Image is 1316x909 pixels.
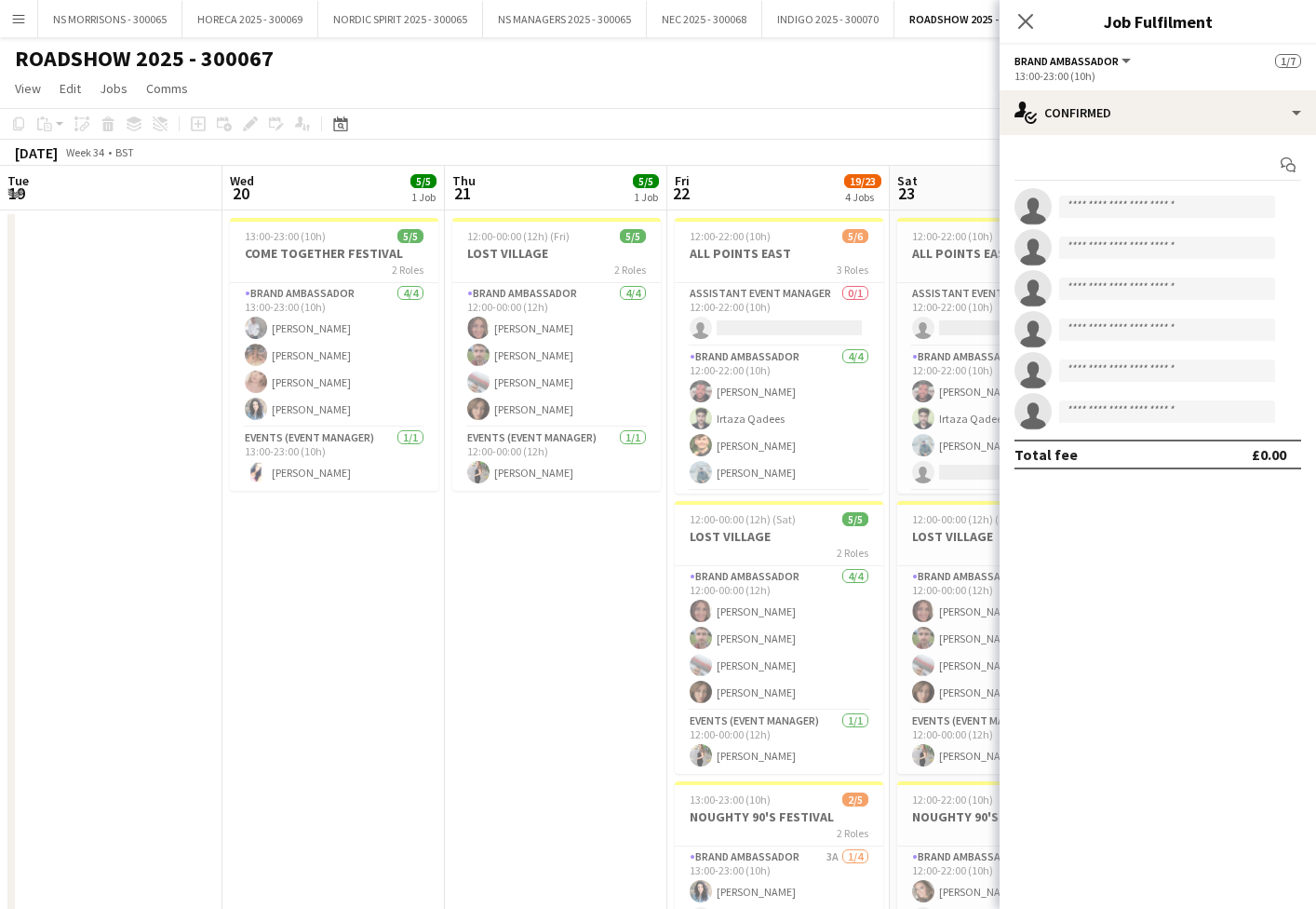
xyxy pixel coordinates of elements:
div: [DATE] [15,143,58,162]
app-card-role: Brand Ambassador4/412:00-00:00 (12h)[PERSON_NAME][PERSON_NAME][PERSON_NAME][PERSON_NAME] [897,566,1106,711]
button: NORDIC SPIRIT 2025 - 300065 [318,1,483,37]
span: 12:00-00:00 (12h) (Sat) [690,512,796,526]
app-card-role: Brand Ambassador17A3/412:00-22:00 (10h)[PERSON_NAME]Irtaza Qadees[PERSON_NAME] [897,346,1106,491]
h3: LOST VILLAGE [675,528,883,545]
span: Brand Ambassador [1014,54,1119,68]
h3: Job Fulfilment [1000,9,1316,34]
a: Comms [139,76,195,101]
span: 19/23 [844,174,881,188]
button: NS MORRISONS - 300065 [38,1,182,37]
span: 12:00-22:00 (10h) [690,229,771,243]
h3: ALL POINTS EAST [897,245,1106,262]
button: NS MANAGERS 2025 - 300065 [483,1,647,37]
span: 3 Roles [837,263,868,277]
span: Jobs [100,80,128,97]
h1: ROADSHOW 2025 - 300067 [15,45,274,73]
button: ROADSHOW 2025 - 300067 [894,1,1050,37]
app-job-card: 12:00-00:00 (12h) (Sun)5/5LOST VILLAGE2 RolesBrand Ambassador4/412:00-00:00 (12h)[PERSON_NAME][PE... [897,501,1106,774]
button: INDIGO 2025 - 300070 [762,1,894,37]
span: 22 [672,183,690,204]
app-job-card: 13:00-23:00 (10h)5/5COME TOGETHER FESTIVAL2 RolesBrand Ambassador4/413:00-23:00 (10h)[PERSON_NAME... [230,218,438,491]
span: Wed [230,172,254,189]
span: 13:00-23:00 (10h) [245,229,326,243]
app-job-card: 12:00-00:00 (12h) (Sat)5/5LOST VILLAGE2 RolesBrand Ambassador4/412:00-00:00 (12h)[PERSON_NAME][PE... [675,501,883,774]
app-card-role: Events (Event Manager)1/113:00-23:00 (10h)[PERSON_NAME] [230,427,438,491]
span: 12:00-22:00 (10h) [912,793,993,807]
a: Jobs [92,76,135,101]
span: 5/5 [397,229,423,243]
button: NEC 2025 - 300068 [647,1,762,37]
h3: ALL POINTS EAST [675,245,883,262]
span: 19 [5,183,29,204]
h3: NOUGHTY 90'S FESTIVAL [897,808,1106,825]
span: 5/5 [842,512,868,526]
span: 21 [450,183,476,204]
h3: LOST VILLAGE [452,245,661,262]
span: 12:00-22:00 (10h) [912,229,993,243]
a: View [7,76,48,101]
span: Week 34 [61,145,108,159]
span: Fri [675,172,690,189]
span: 2 Roles [392,263,423,277]
div: Confirmed [1000,90,1316,135]
div: 1 Job [411,190,436,204]
app-job-card: 12:00-22:00 (10h)4/6ALL POINTS EAST3 RolesAssistant Event Manager0/112:00-22:00 (10h) Brand Ambas... [897,218,1106,494]
a: Edit [52,76,88,101]
div: BST [115,145,134,159]
span: 13:00-23:00 (10h) [690,793,771,807]
app-card-role: Assistant Event Manager0/112:00-22:00 (10h) [897,283,1106,346]
div: 13:00-23:00 (10h) [1014,69,1301,83]
app-card-role: Events (Event Manager)1/112:00-00:00 (12h)[PERSON_NAME] [897,711,1106,774]
app-card-role: Brand Ambassador4/412:00-22:00 (10h)[PERSON_NAME]Irtaza Qadees[PERSON_NAME][PERSON_NAME] [675,346,883,491]
span: Tue [7,172,29,189]
h3: COME TOGETHER FESTIVAL [230,245,438,262]
div: 1 Job [634,190,658,204]
span: 5/5 [620,229,646,243]
h3: NOUGHTY 90'S FESTIVAL [675,808,883,825]
div: £0.00 [1252,445,1286,464]
span: 2 Roles [837,546,868,560]
span: 23 [894,183,918,204]
button: Brand Ambassador [1014,54,1134,68]
span: Edit [60,80,81,97]
span: 5/5 [633,174,659,188]
span: Comms [146,80,188,97]
span: 5/6 [842,229,868,243]
span: 12:00-00:00 (12h) (Fri) [467,229,570,243]
app-card-role: Brand Ambassador4/413:00-23:00 (10h)[PERSON_NAME][PERSON_NAME][PERSON_NAME][PERSON_NAME] [230,283,438,427]
app-card-role: Events (Event Manager)1/112:00-00:00 (12h)[PERSON_NAME] [452,427,661,491]
button: HORECA 2025 - 300069 [182,1,318,37]
span: 20 [227,183,254,204]
app-job-card: 12:00-00:00 (12h) (Fri)5/5LOST VILLAGE2 RolesBrand Ambassador4/412:00-00:00 (12h)[PERSON_NAME][PE... [452,218,661,491]
app-card-role: Brand Ambassador4/412:00-00:00 (12h)[PERSON_NAME][PERSON_NAME][PERSON_NAME][PERSON_NAME] [452,283,661,427]
span: 2 Roles [837,826,868,840]
span: 2 Roles [614,263,646,277]
app-card-role: Events (Event Manager)1/112:00-00:00 (12h)[PERSON_NAME] [675,711,883,774]
span: 5/5 [410,174,436,188]
span: 2/5 [842,793,868,807]
app-card-role: Brand Ambassador4/412:00-00:00 (12h)[PERSON_NAME][PERSON_NAME][PERSON_NAME][PERSON_NAME] [675,566,883,711]
span: Sat [897,172,918,189]
span: 12:00-00:00 (12h) (Sun) [912,512,1021,526]
span: Thu [452,172,476,189]
span: View [15,80,41,97]
app-job-card: 12:00-22:00 (10h)5/6ALL POINTS EAST3 RolesAssistant Event Manager0/112:00-22:00 (10h) Brand Ambas... [675,218,883,494]
app-card-role: Assistant Event Manager0/112:00-22:00 (10h) [675,283,883,346]
div: Total fee [1014,445,1078,464]
div: 4 Jobs [845,190,880,204]
span: 1/7 [1275,54,1301,68]
h3: LOST VILLAGE [897,528,1106,545]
